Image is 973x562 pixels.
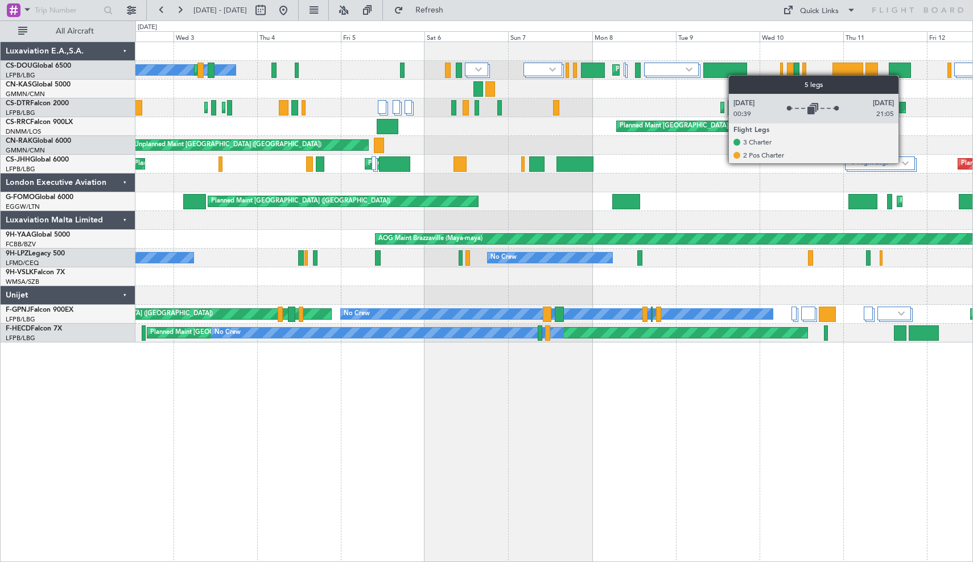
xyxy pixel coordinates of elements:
[6,194,73,201] a: G-FOMOGlobal 6000
[406,6,453,14] span: Refresh
[13,22,123,40] button: All Aircraft
[843,31,927,42] div: Thu 11
[344,305,370,323] div: No Crew
[6,138,32,144] span: CN-RAK
[490,249,517,266] div: No Crew
[6,269,34,276] span: 9H-VSLK
[138,23,157,32] div: [DATE]
[341,31,424,42] div: Fri 5
[6,315,35,324] a: LFPB/LBG
[6,119,30,126] span: CS-RRC
[6,138,71,144] a: CN-RAKGlobal 6000
[6,100,69,107] a: CS-DTRFalcon 2000
[676,31,760,42] div: Tue 9
[902,161,909,166] img: arrow-gray.svg
[777,1,861,19] button: Quick Links
[6,203,40,211] a: EGGW/LTN
[686,67,692,72] img: arrow-gray.svg
[6,250,28,257] span: 9H-LPZ
[6,119,73,126] a: CS-RRCFalcon 900LX
[6,259,39,267] a: LFMD/CEQ
[150,324,329,341] div: Planned Maint [GEOGRAPHIC_DATA] ([GEOGRAPHIC_DATA])
[6,71,35,80] a: LFPB/LBG
[6,250,65,257] a: 9H-LPZLegacy 500
[35,2,100,19] input: Trip Number
[815,99,864,116] div: AOG Maint Sofia
[134,137,321,154] div: Unplanned Maint [GEOGRAPHIC_DATA] ([GEOGRAPHIC_DATA])
[508,31,592,42] div: Sun 7
[549,67,556,72] img: arrow-gray.svg
[257,31,341,42] div: Thu 4
[6,325,31,332] span: F-HECD
[620,118,799,135] div: Planned Maint [GEOGRAPHIC_DATA] ([GEOGRAPHIC_DATA])
[851,159,902,168] label: 5 Flight Legs
[389,1,457,19] button: Refresh
[30,27,120,35] span: All Aircraft
[6,194,35,201] span: G-FOMO
[6,63,71,69] a: CS-DOUGlobal 6500
[6,100,30,107] span: CS-DTR
[424,31,508,42] div: Sat 6
[6,307,73,313] a: F-GPNJFalcon 900EX
[6,109,35,117] a: LFPB/LBG
[6,307,30,313] span: F-GPNJ
[6,63,32,69] span: CS-DOU
[616,61,795,78] div: Planned Maint [GEOGRAPHIC_DATA] ([GEOGRAPHIC_DATA])
[6,325,62,332] a: F-HECDFalcon 7X
[215,324,241,341] div: No Crew
[6,240,36,249] a: FCBB/BZV
[6,156,69,163] a: CS-JHHGlobal 6000
[6,146,45,155] a: GMMN/CMN
[6,81,71,88] a: CN-KASGlobal 5000
[6,269,65,276] a: 9H-VSLKFalcon 7X
[592,31,676,42] div: Mon 8
[6,90,45,98] a: GMMN/CMN
[6,156,30,163] span: CS-JHH
[211,193,390,210] div: Planned Maint [GEOGRAPHIC_DATA] ([GEOGRAPHIC_DATA])
[6,278,39,286] a: WMSA/SZB
[898,311,905,316] img: arrow-gray.svg
[368,155,547,172] div: Planned Maint [GEOGRAPHIC_DATA] ([GEOGRAPHIC_DATA])
[6,334,35,342] a: LFPB/LBG
[475,67,482,72] img: arrow-gray.svg
[378,230,483,247] div: AOG Maint Brazzaville (Maya-maya)
[174,31,257,42] div: Wed 3
[6,81,32,88] span: CN-KAS
[6,232,31,238] span: 9H-YAA
[760,31,843,42] div: Wed 10
[800,6,839,17] div: Quick Links
[193,5,247,15] span: [DATE] - [DATE]
[6,127,41,136] a: DNMM/LOS
[6,232,70,238] a: 9H-YAAGlobal 5000
[6,165,35,173] a: LFPB/LBG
